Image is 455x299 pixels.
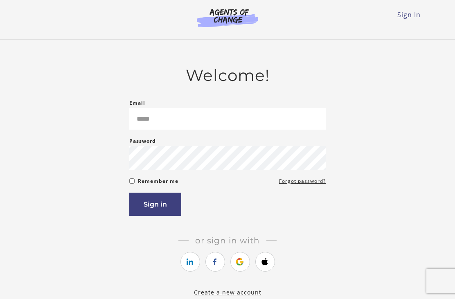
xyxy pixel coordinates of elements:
[129,193,181,216] button: Sign in
[129,136,156,146] label: Password
[138,176,178,186] label: Remember me
[188,8,267,27] img: Agents of Change Logo
[129,98,145,108] label: Email
[255,252,275,272] a: https://courses.thinkific.com/users/auth/apple?ss%5Breferral%5D=&ss%5Buser_return_to%5D=&ss%5Bvis...
[194,288,261,296] a: Create a new account
[189,236,266,245] span: Or sign in with
[205,252,225,272] a: https://courses.thinkific.com/users/auth/facebook?ss%5Breferral%5D=&ss%5Buser_return_to%5D=&ss%5B...
[180,252,200,272] a: https://courses.thinkific.com/users/auth/linkedin?ss%5Breferral%5D=&ss%5Buser_return_to%5D=&ss%5B...
[230,252,250,272] a: https://courses.thinkific.com/users/auth/google?ss%5Breferral%5D=&ss%5Buser_return_to%5D=&ss%5Bvi...
[279,176,326,186] a: Forgot password?
[397,10,421,19] a: Sign In
[129,66,326,85] h2: Welcome!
